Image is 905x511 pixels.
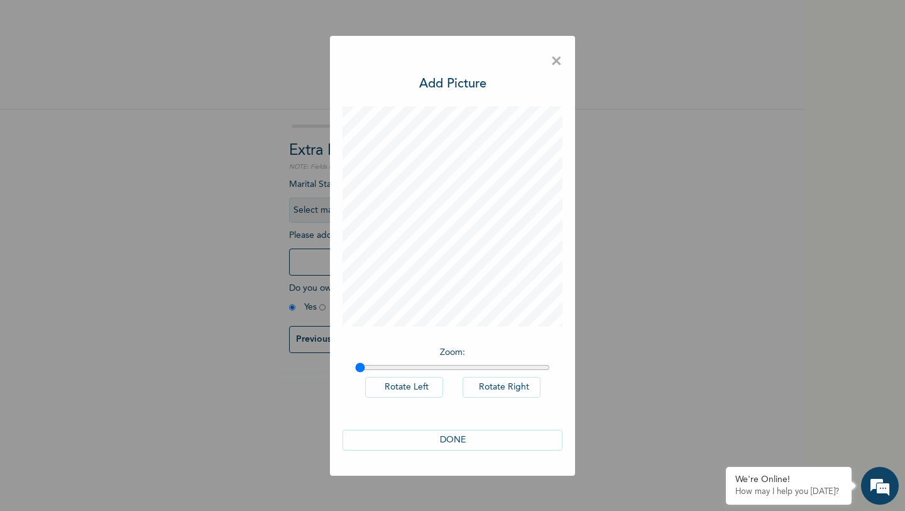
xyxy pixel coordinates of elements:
[73,178,173,305] span: We're online!
[6,449,123,458] span: Conversation
[6,383,239,427] textarea: Type your message and hit 'Enter'
[551,48,562,75] span: ×
[343,430,562,451] button: DONE
[23,63,51,94] img: d_794563401_company_1708531726252_794563401
[65,70,211,87] div: Chat with us now
[355,346,550,359] p: Zoom :
[419,75,486,94] h3: Add Picture
[365,377,443,398] button: Rotate Left
[463,377,540,398] button: Rotate Right
[735,474,842,485] div: We're Online!
[206,6,236,36] div: Minimize live chat window
[123,427,240,466] div: FAQs
[289,231,515,282] span: Please add a recent Passport Photograph
[735,487,842,497] p: How may I help you today?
